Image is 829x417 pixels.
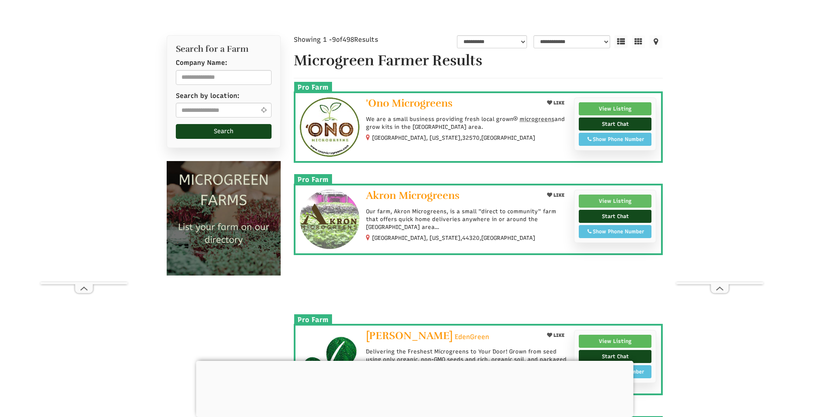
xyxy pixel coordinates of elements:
[294,53,663,69] h1: Microgreen Farmer Results
[40,21,128,282] iframe: Advertisement
[579,102,652,115] a: View Listing
[579,195,652,208] a: View Listing
[366,98,537,111] a: 'Ono Microgreens
[552,192,564,198] span: LIKE
[372,235,535,241] small: [GEOGRAPHIC_DATA], [US_STATE], ,
[457,35,527,48] select: overall_rating_filter-1
[552,333,564,338] span: LIKE
[481,134,535,142] span: [GEOGRAPHIC_DATA]
[366,329,453,342] span: [PERSON_NAME]
[544,190,567,201] button: LIKE
[534,35,610,48] select: sortbox-1
[372,135,535,141] small: [GEOGRAPHIC_DATA], [US_STATE], ,
[579,335,652,348] a: View Listing
[481,234,535,242] span: [GEOGRAPHIC_DATA]
[584,228,647,235] div: Show Phone Number
[366,190,537,203] a: Akron Microgreens
[300,190,359,249] img: Akron Microgreens
[552,100,564,106] span: LIKE
[366,330,537,343] a: [PERSON_NAME] EdenGreen
[300,330,359,390] img: Dejah Simunds
[544,330,567,341] button: LIKE
[544,98,567,108] button: LIKE
[176,124,272,139] button: Search
[462,134,480,142] span: 32570
[366,97,453,110] span: 'Ono Microgreens
[520,116,554,122] span: microgreens
[258,107,269,113] i: Use Current Location
[455,333,489,342] span: EdenGreen
[300,98,359,157] img: 'Ono Microgreens
[294,262,663,302] iframe: Advertisement
[294,35,416,44] div: Showing 1 - of Results
[366,115,567,131] p: We are a small business providing fresh local grown and grow kits in the [GEOGRAPHIC_DATA] area.
[676,21,763,282] iframe: Advertisement
[342,36,354,44] span: 498
[366,189,460,202] span: Akron Microgreens
[584,135,647,143] div: Show Phone Number
[579,350,652,363] a: Start Chat
[176,91,239,101] label: Search by location:
[196,361,633,415] iframe: Advertisement
[462,234,480,242] span: 44320
[366,208,567,232] p: Our farm, Akron Microgreens, is a small "direct to community" farm that offers quick home deliver...
[167,161,281,276] img: Microgreen Farms list your microgreen farm today
[514,116,555,122] a: microgreens
[332,36,336,44] span: 9
[366,348,567,372] p: Delivering the Freshest Microgreens to Your Door! Grown from seed using only organic, non-GMO see...
[579,118,652,131] a: Start Chat
[579,210,652,223] a: Start Chat
[176,44,272,54] h2: Search for a Farm
[176,58,227,67] label: Company Name:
